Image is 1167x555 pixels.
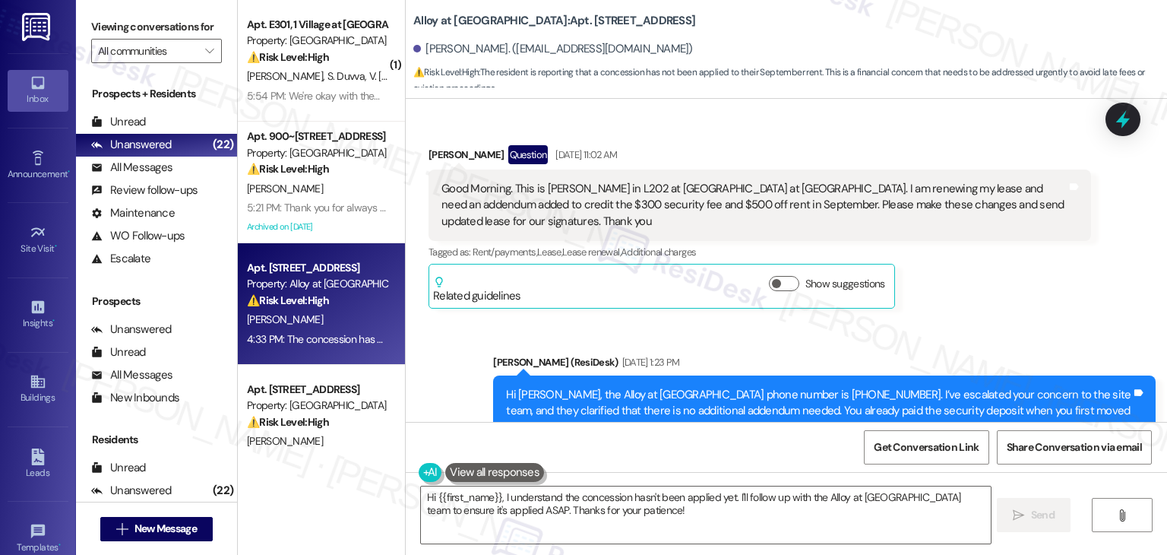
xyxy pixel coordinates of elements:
div: Hi [PERSON_NAME], the Alloy at [GEOGRAPHIC_DATA] phone number is [PHONE_NUMBER]. I’ve escalated y... [506,387,1131,452]
div: Apt. [STREET_ADDRESS] [247,382,387,398]
div: (22) [209,479,237,503]
a: Inbox [8,70,68,111]
strong: ⚠️ Risk Level: High [247,162,329,176]
div: Unanswered [91,137,172,153]
div: Tagged as: [429,241,1091,263]
span: • [55,241,57,252]
a: Leads [8,444,68,485]
strong: ⚠️ Risk Level: High [247,415,329,429]
span: Share Conversation via email [1007,439,1142,455]
div: (22) [209,133,237,157]
span: V. [PERSON_NAME] [369,69,455,83]
div: Review follow-ups [91,182,198,198]
i:  [1116,509,1127,522]
span: Lease , [537,246,562,258]
div: Apt. E301, 1 Village at [GEOGRAPHIC_DATA] [247,17,387,33]
span: Lease renewal , [562,246,621,258]
div: Unread [91,344,146,360]
button: Send [997,498,1071,532]
div: All Messages [91,367,172,383]
strong: ⚠️ Risk Level: High [413,66,479,78]
span: [PERSON_NAME] [247,312,323,326]
div: Property: Alloy at [GEOGRAPHIC_DATA] [247,276,387,292]
span: Additional charges [621,246,696,258]
div: Property: [GEOGRAPHIC_DATA] [247,33,387,49]
div: Property: [GEOGRAPHIC_DATA] [247,398,387,414]
span: Get Conversation Link [874,439,979,455]
span: Rent/payments , [473,246,537,258]
strong: ⚠️ Risk Level: High [247,50,329,64]
div: Property: [GEOGRAPHIC_DATA] [247,145,387,161]
div: Prospects [76,293,237,309]
div: All Messages [91,160,172,176]
textarea: Hi {{first_name}}, I understand the concession hasn't been applied yet. I'll follow up with the A... [421,487,990,544]
div: Apt. [STREET_ADDRESS] [247,260,387,276]
a: Buildings [8,369,68,410]
label: Show suggestions [805,276,885,292]
div: [PERSON_NAME] (ResiDesk) [493,354,1156,376]
div: Unanswered [91,483,172,499]
a: Insights • [8,294,68,335]
i:  [1013,509,1024,522]
span: [PERSON_NAME] [247,182,323,195]
strong: ⚠️ Risk Level: High [247,293,329,307]
i:  [205,45,213,57]
div: Residents [76,432,237,448]
div: Unread [91,114,146,130]
div: [DATE] 1:23 PM [618,354,680,370]
div: Prospects + Residents [76,86,237,102]
span: [PERSON_NAME] [247,434,323,448]
a: Site Visit • [8,220,68,261]
span: • [52,316,55,326]
div: 4:33 PM: The concession has still not been applied for my September rent. [247,332,574,346]
div: WO Follow-ups [91,228,185,244]
div: Question [508,145,549,164]
button: Share Conversation via email [997,430,1152,465]
button: Get Conversation Link [864,430,988,465]
div: Unread [91,460,146,476]
span: • [68,166,70,177]
span: S. Duvva [327,69,369,83]
img: ResiDesk Logo [22,13,53,41]
div: 5:54 PM: We're okay with them coming in, when we're not home. [247,89,527,103]
div: [DATE] 11:02 AM [552,147,617,163]
i:  [116,523,128,535]
div: 5:21 PM: Thank you for always helping!! [247,201,417,214]
div: Archived on [DATE] [245,217,389,236]
div: Related guidelines [433,276,521,304]
span: New Message [134,521,197,537]
div: [PERSON_NAME]. ([EMAIL_ADDRESS][DOMAIN_NAME]) [413,41,693,57]
button: New Message [100,517,213,541]
span: • [59,540,61,550]
input: All communities [98,39,198,63]
div: New Inbounds [91,390,179,406]
span: [PERSON_NAME] [247,69,327,83]
b: Alloy at [GEOGRAPHIC_DATA]: Apt. [STREET_ADDRESS] [413,13,695,29]
span: : The resident is reporting that a concession has not been applied to their September rent. This ... [413,65,1167,97]
div: Escalate [91,251,150,267]
div: Good Morning. This is [PERSON_NAME] in L202 at [GEOGRAPHIC_DATA] at [GEOGRAPHIC_DATA]. I am renew... [441,181,1067,230]
div: Apt. 900~[STREET_ADDRESS] [247,128,387,144]
div: [PERSON_NAME] [429,145,1091,170]
div: Unanswered [91,322,172,338]
label: Viewing conversations for [91,15,222,39]
span: Send [1031,507,1055,523]
div: Maintenance [91,205,175,221]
